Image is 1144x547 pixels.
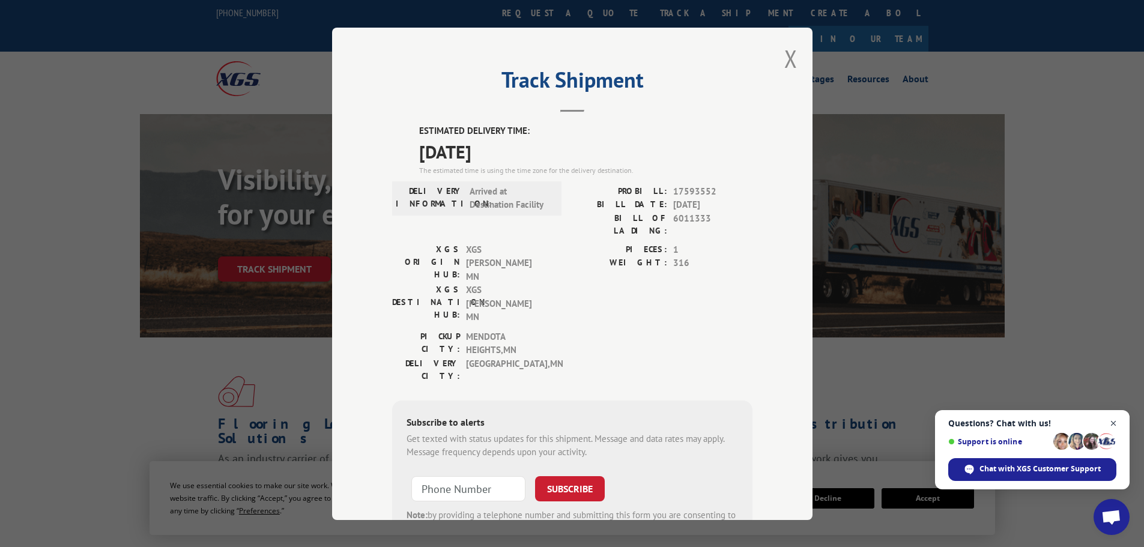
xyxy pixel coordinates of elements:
span: Chat with XGS Customer Support [979,464,1101,474]
span: Chat with XGS Customer Support [948,458,1116,481]
label: PICKUP CITY: [392,330,460,357]
label: PROBILL: [572,184,667,198]
button: SUBSCRIBE [535,476,605,501]
label: DELIVERY CITY: [392,357,460,382]
span: [GEOGRAPHIC_DATA] , MN [466,357,547,382]
label: BILL DATE: [572,198,667,212]
span: 316 [673,256,752,270]
span: [DATE] [673,198,752,212]
label: XGS DESTINATION HUB: [392,283,460,324]
span: 17593552 [673,184,752,198]
span: 6011333 [673,211,752,237]
input: Phone Number [411,476,525,501]
strong: Note: [407,509,428,520]
label: PIECES: [572,243,667,256]
span: Arrived at Destination Facility [470,184,551,211]
label: XGS ORIGIN HUB: [392,243,460,283]
span: Questions? Chat with us! [948,419,1116,428]
a: Open chat [1094,499,1130,535]
span: 1 [673,243,752,256]
button: Close modal [784,43,797,74]
h2: Track Shipment [392,71,752,94]
span: XGS [PERSON_NAME] MN [466,283,547,324]
label: ESTIMATED DELIVERY TIME: [419,124,752,138]
div: Get texted with status updates for this shipment. Message and data rates may apply. Message frequ... [407,432,738,459]
div: The estimated time is using the time zone for the delivery destination. [419,165,752,175]
span: Support is online [948,437,1049,446]
span: [DATE] [419,138,752,165]
span: XGS [PERSON_NAME] MN [466,243,547,283]
span: MENDOTA HEIGHTS , MN [466,330,547,357]
label: DELIVERY INFORMATION: [396,184,464,211]
label: BILL OF LADING: [572,211,667,237]
label: WEIGHT: [572,256,667,270]
div: Subscribe to alerts [407,414,738,432]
